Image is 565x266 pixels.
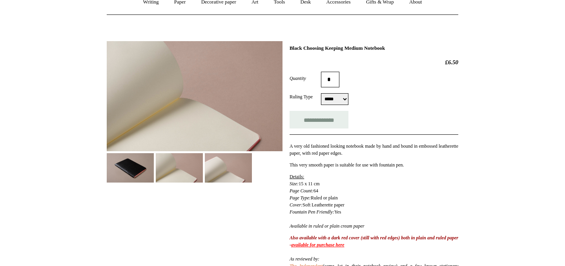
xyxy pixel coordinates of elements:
em: Page Count: [290,188,313,194]
p: This very smooth paper is suitable for use with fountain pen. [290,161,458,168]
strong: Also available with a dark red cover (still with red edges) both in plain and ruled paper - [290,235,458,248]
img: Black Choosing Keeping Medium Notebook [205,153,252,183]
em: Fountain Pen Friendly: [290,209,334,215]
span: Details: [290,174,304,179]
em: Cover: [290,202,303,208]
i: Available in ruled or plain cream paper [290,223,365,229]
p: A very old fashioned looking notebook made by hand and bound in embossed leatherette paper, with ... [290,143,458,157]
span: Yes [334,209,341,215]
span: 15 x 11 cm [299,181,319,186]
img: Black Choosing Keeping Medium Notebook [156,153,203,183]
label: Ruling Type [290,93,321,100]
span: Ruled or plain [311,195,338,201]
label: Quantity [290,75,321,82]
img: Black Choosing Keeping Medium Notebook [107,41,282,151]
h2: £6.50 [290,59,458,66]
img: Black Choosing Keeping Medium Notebook [107,153,154,183]
span: Soft Leatherette paper [303,202,344,208]
h1: Black Choosing Keeping Medium Notebook [290,45,458,51]
span: 64 [313,188,318,194]
em: Page Type: [290,195,311,201]
a: available for purchase here [291,242,344,248]
em: Size: [290,181,299,186]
